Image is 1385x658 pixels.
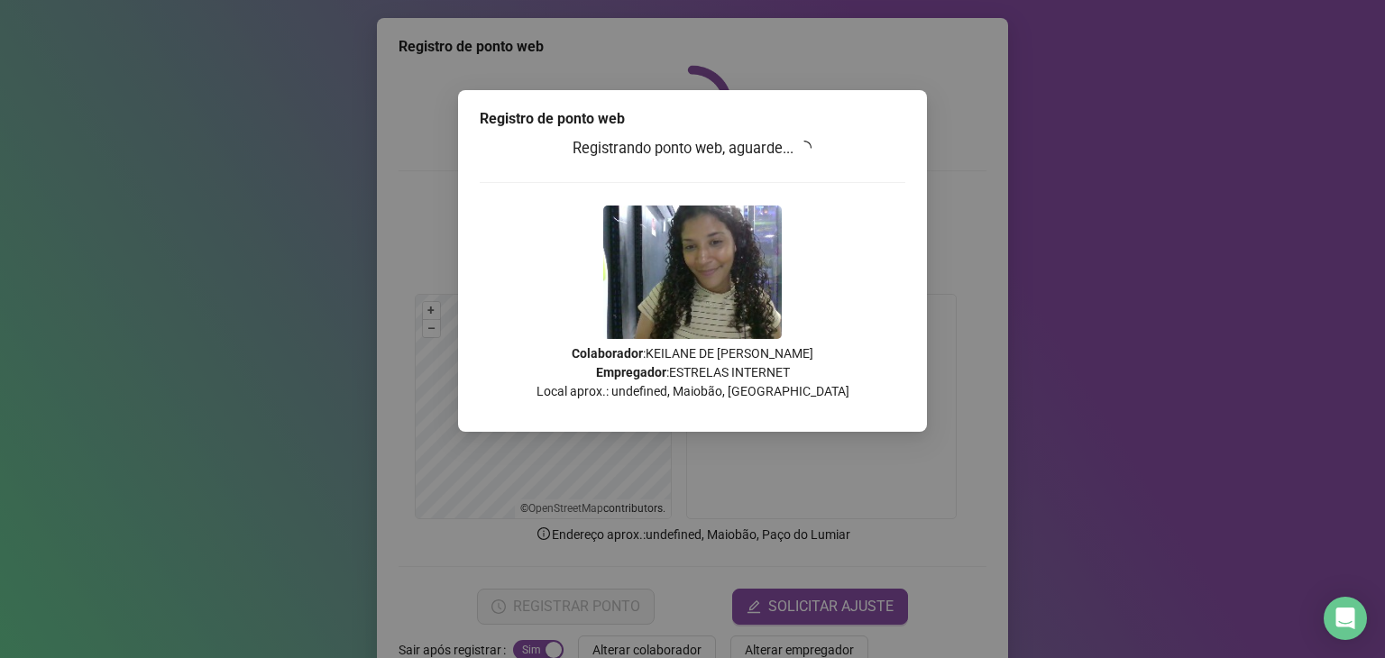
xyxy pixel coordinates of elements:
[480,137,905,160] h3: Registrando ponto web, aguarde...
[596,365,666,379] strong: Empregador
[480,344,905,401] p: : KEILANE DE [PERSON_NAME] : ESTRELAS INTERNET Local aprox.: undefined, Maiobão, [GEOGRAPHIC_DATA]
[797,140,813,156] span: loading
[1324,597,1367,640] div: Open Intercom Messenger
[480,108,905,130] div: Registro de ponto web
[572,346,643,361] strong: Colaborador
[603,206,782,339] img: Z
